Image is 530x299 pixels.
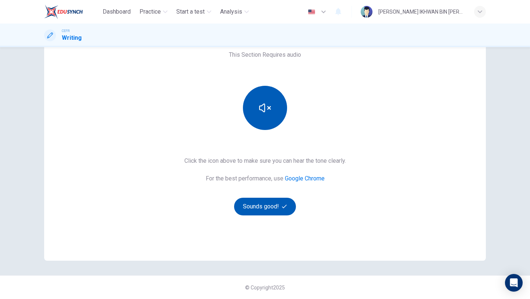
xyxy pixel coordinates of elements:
h6: For the best performance, use [206,174,325,183]
span: CEFR [62,28,70,34]
div: Open Intercom Messenger [505,274,523,292]
span: Dashboard [103,7,131,16]
a: EduSynch logo [44,4,100,19]
img: EduSynch logo [44,4,83,19]
button: Start a test [173,5,214,18]
div: [PERSON_NAME] IKHWAN BIN [PERSON_NAME] [378,7,465,16]
span: © Copyright 2025 [245,285,285,291]
button: Sounds good! [234,198,296,215]
button: Dashboard [100,5,134,18]
h1: Writing [62,34,82,42]
span: Start a test [176,7,205,16]
span: Analysis [220,7,242,16]
h6: This Section Requires audio [229,50,301,59]
img: Profile picture [361,6,372,18]
span: Practice [139,7,161,16]
button: Analysis [217,5,252,18]
h6: Click the icon above to make sure you can hear the tone clearly. [184,156,346,165]
img: en [307,9,316,15]
button: Practice [137,5,170,18]
a: Google Chrome [285,175,325,182]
